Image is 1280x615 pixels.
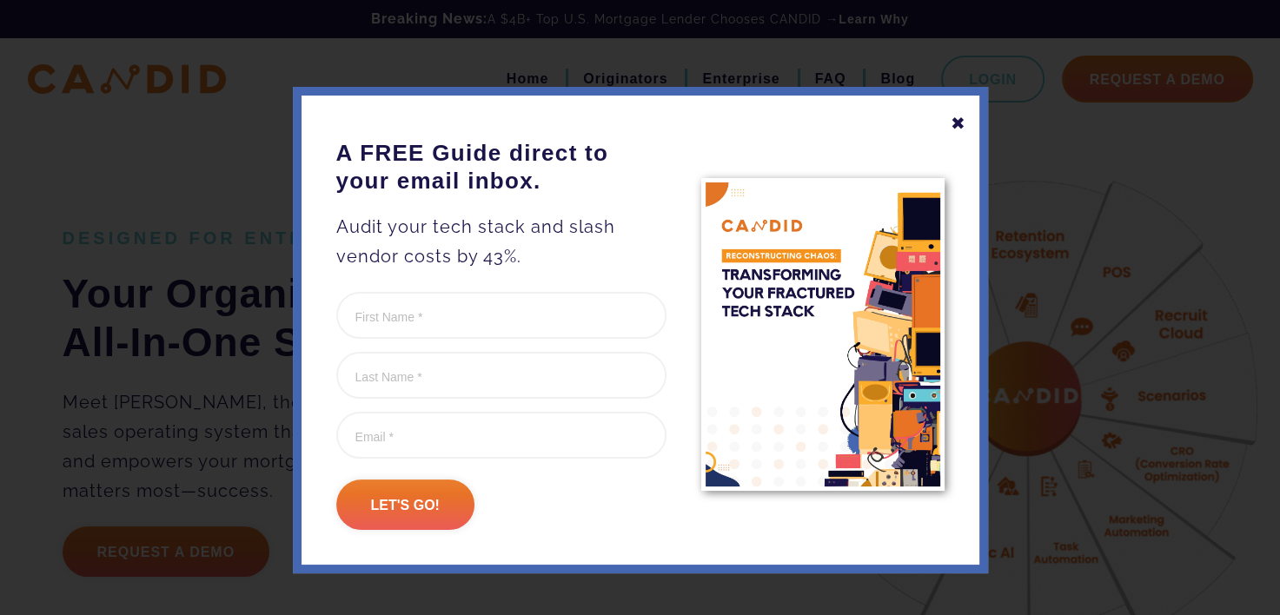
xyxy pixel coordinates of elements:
h3: A FREE Guide direct to your email inbox. [336,139,667,195]
div: ✖ [951,109,966,138]
input: Last Name * [336,352,667,399]
p: Audit your tech stack and slash vendor costs by 43%. [336,212,667,271]
img: A FREE Guide direct to your email inbox. [701,178,945,490]
input: Let's go! [336,479,474,530]
input: First Name * [336,292,667,339]
input: Email * [336,412,667,459]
